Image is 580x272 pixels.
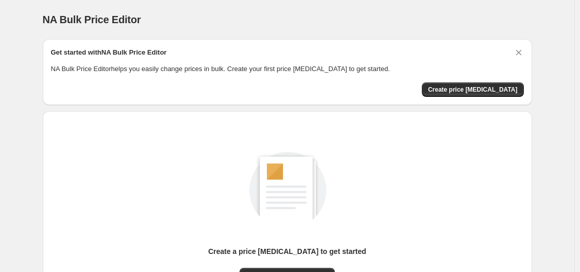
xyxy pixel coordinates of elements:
span: NA Bulk Price Editor [43,14,141,25]
button: Dismiss card [514,47,524,58]
span: Create price [MEDICAL_DATA] [428,86,518,94]
h2: Get started with NA Bulk Price Editor [51,47,167,58]
button: Create price change job [422,82,524,97]
p: Create a price [MEDICAL_DATA] to get started [208,246,366,257]
p: NA Bulk Price Editor helps you easily change prices in bulk. Create your first price [MEDICAL_DAT... [51,64,524,74]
